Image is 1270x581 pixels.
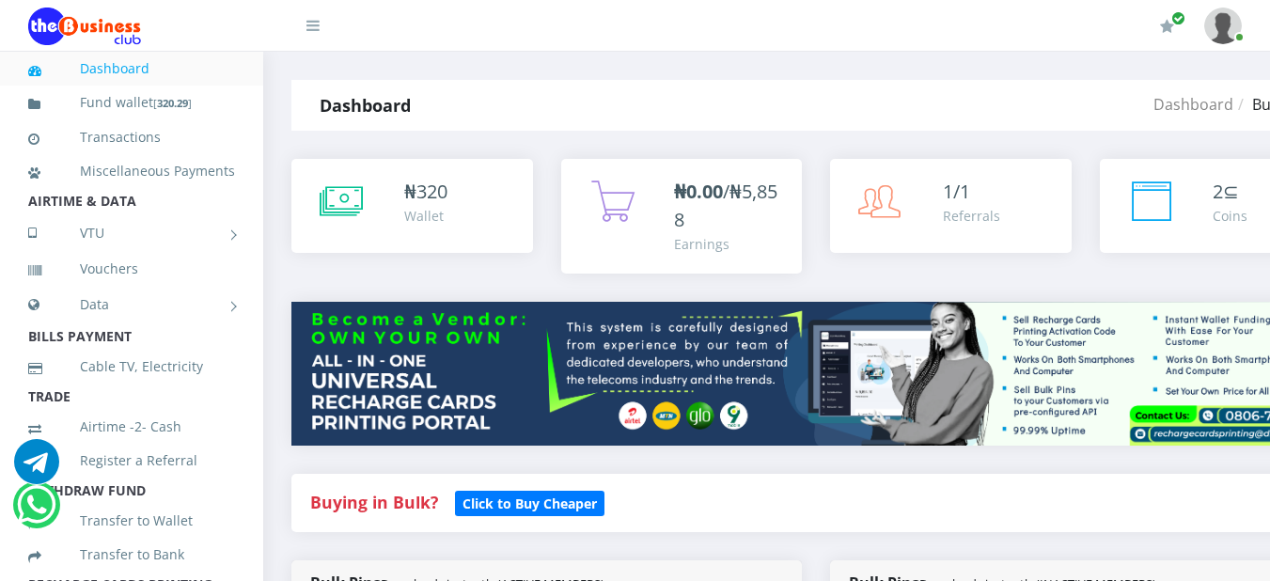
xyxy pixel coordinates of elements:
[1204,8,1242,44] img: User
[320,94,411,117] strong: Dashboard
[291,159,533,253] a: ₦320 Wallet
[28,345,235,388] a: Cable TV, Electricity
[674,179,723,204] b: ₦0.00
[830,159,1072,253] a: 1/1 Referrals
[943,206,1000,226] div: Referrals
[28,81,235,125] a: Fund wallet[320.29]
[1213,179,1223,204] span: 2
[28,47,235,90] a: Dashboard
[674,179,777,232] span: /₦5,858
[153,96,192,110] small: [ ]
[1213,178,1247,206] div: ⊆
[157,96,188,110] b: 320.29
[28,533,235,576] a: Transfer to Bank
[310,491,438,513] strong: Buying in Bulk?
[404,206,447,226] div: Wallet
[17,496,55,527] a: Chat for support
[14,453,59,484] a: Chat for support
[674,234,784,254] div: Earnings
[1160,19,1174,34] i: Renew/Upgrade Subscription
[943,179,970,204] span: 1/1
[28,439,235,482] a: Register a Referral
[404,178,447,206] div: ₦
[1171,11,1185,25] span: Renew/Upgrade Subscription
[28,210,235,257] a: VTU
[561,159,803,274] a: ₦0.00/₦5,858 Earnings
[28,116,235,159] a: Transactions
[28,149,235,193] a: Miscellaneous Payments
[1213,206,1247,226] div: Coins
[416,179,447,204] span: 320
[28,499,235,542] a: Transfer to Wallet
[28,247,235,290] a: Vouchers
[28,281,235,328] a: Data
[455,491,604,513] a: Click to Buy Cheaper
[1153,94,1233,115] a: Dashboard
[28,8,141,45] img: Logo
[463,495,597,512] b: Click to Buy Cheaper
[28,405,235,448] a: Airtime -2- Cash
